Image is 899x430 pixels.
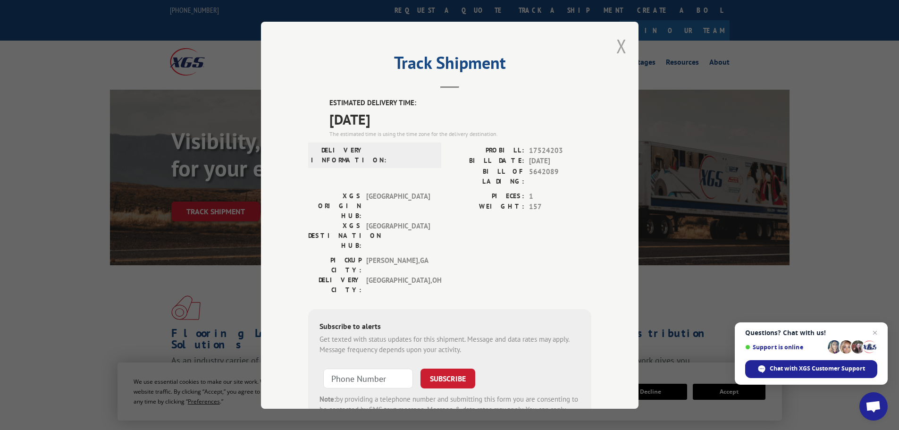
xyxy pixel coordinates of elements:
strong: Note: [319,394,336,403]
label: ESTIMATED DELIVERY TIME: [329,98,591,109]
span: Close chat [869,327,881,338]
span: 5642089 [529,166,591,186]
div: Open chat [859,392,888,421]
label: XGS ORIGIN HUB: [308,191,361,220]
label: PIECES: [450,191,524,202]
label: DELIVERY CITY: [308,275,361,295]
span: [DATE] [529,156,591,167]
span: [GEOGRAPHIC_DATA] [366,220,430,250]
span: 17524203 [529,145,591,156]
label: WEIGHT: [450,202,524,212]
button: SUBSCRIBE [420,368,475,388]
span: Questions? Chat with us! [745,329,877,337]
div: by providing a telephone number and submitting this form you are consenting to be contacted by SM... [319,394,580,426]
span: 157 [529,202,591,212]
button: Close modal [616,34,627,59]
label: BILL DATE: [450,156,524,167]
div: Chat with XGS Customer Support [745,360,877,378]
div: Get texted with status updates for this shipment. Message and data rates may apply. Message frequ... [319,334,580,355]
span: [DATE] [329,108,591,129]
label: XGS DESTINATION HUB: [308,220,361,250]
span: [PERSON_NAME] , GA [366,255,430,275]
div: The estimated time is using the time zone for the delivery destination. [329,129,591,138]
span: Chat with XGS Customer Support [770,364,865,373]
div: Subscribe to alerts [319,320,580,334]
label: PICKUP CITY: [308,255,361,275]
label: BILL OF LADING: [450,166,524,186]
input: Phone Number [323,368,413,388]
span: [GEOGRAPHIC_DATA] , OH [366,275,430,295]
span: Support is online [745,344,824,351]
label: DELIVERY INFORMATION: [311,145,364,165]
span: [GEOGRAPHIC_DATA] [366,191,430,220]
label: PROBILL: [450,145,524,156]
span: 1 [529,191,591,202]
h2: Track Shipment [308,56,591,74]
